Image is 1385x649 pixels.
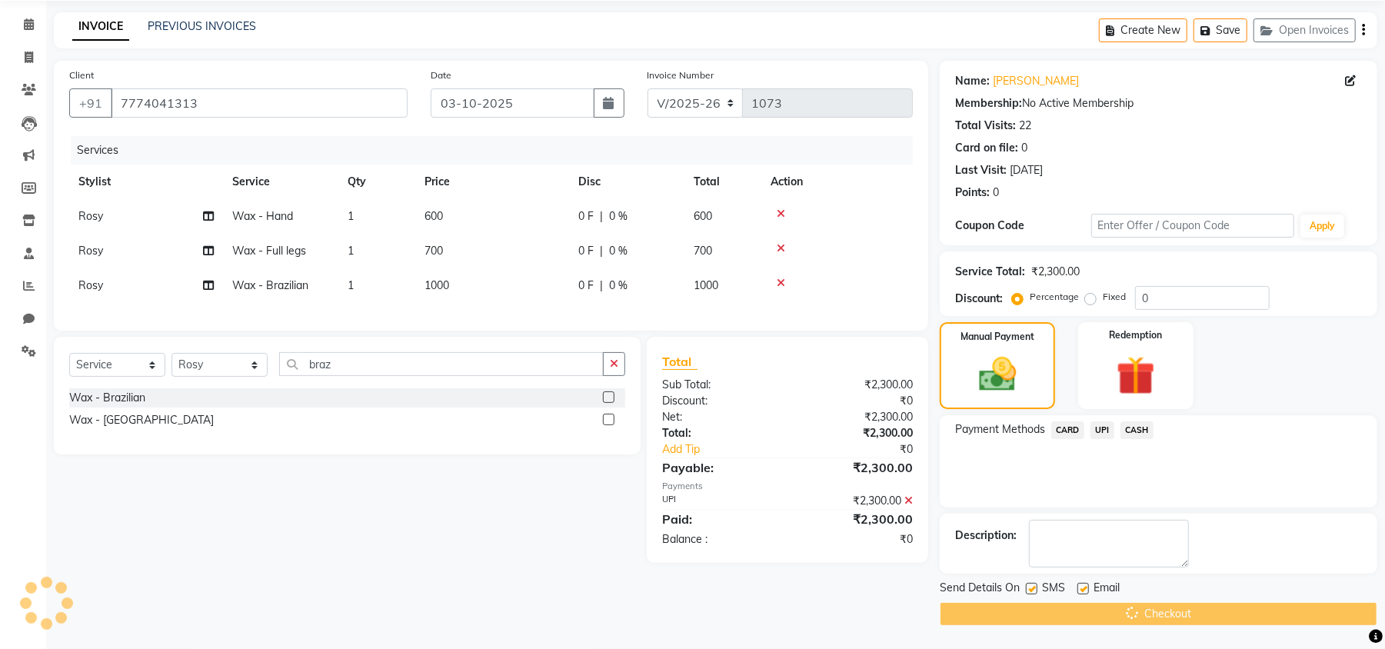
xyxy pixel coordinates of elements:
div: Wax - Brazilian [69,390,145,406]
div: Membership: [955,95,1022,111]
div: ₹2,300.00 [1031,264,1080,280]
div: ₹0 [787,531,924,547]
label: Percentage [1030,290,1079,304]
div: Card on file: [955,140,1018,156]
div: ₹0 [787,393,924,409]
div: Total Visits: [955,118,1016,134]
span: SMS [1042,580,1065,599]
div: Description: [955,528,1017,544]
div: ₹2,300.00 [787,458,924,477]
a: PREVIOUS INVOICES [148,19,256,33]
th: Action [761,165,913,199]
div: [DATE] [1010,162,1043,178]
div: Payable: [651,458,787,477]
label: Invoice Number [648,68,714,82]
span: 0 % [609,243,628,259]
span: Wax - Hand [232,209,293,223]
label: Client [69,68,94,82]
span: Total [662,354,697,370]
label: Manual Payment [961,330,1034,344]
label: Date [431,68,451,82]
div: ₹2,300.00 [787,510,924,528]
th: Service [223,165,338,199]
div: Balance : [651,531,787,547]
div: 0 [993,185,999,201]
th: Total [684,165,761,199]
input: Search by Name/Mobile/Email/Code [111,88,408,118]
span: UPI [1090,421,1114,439]
div: Payments [662,480,913,493]
div: Discount: [955,291,1003,307]
span: Send Details On [940,580,1020,599]
input: Search or Scan [279,352,604,376]
div: Discount: [651,393,787,409]
span: Email [1094,580,1120,599]
div: 0 [1021,140,1027,156]
span: Rosy [78,244,103,258]
span: Rosy [78,209,103,223]
button: Apply [1300,215,1344,238]
div: Service Total: [955,264,1025,280]
span: 600 [694,209,712,223]
div: ₹0 [811,441,924,458]
div: Paid: [651,510,787,528]
span: 0 % [609,278,628,294]
span: 1 [348,278,354,292]
th: Price [415,165,569,199]
label: Fixed [1103,290,1126,304]
span: 1 [348,209,354,223]
span: 1000 [424,278,449,292]
div: UPI [651,493,787,509]
label: Redemption [1109,328,1162,342]
img: _cash.svg [967,353,1028,396]
span: 700 [424,244,443,258]
span: CASH [1120,421,1154,439]
span: 0 F [578,243,594,259]
div: 22 [1019,118,1031,134]
button: Open Invoices [1253,18,1356,42]
span: | [600,243,603,259]
div: Sub Total: [651,377,787,393]
a: INVOICE [72,13,129,41]
div: Last Visit: [955,162,1007,178]
span: Rosy [78,278,103,292]
span: 0 F [578,278,594,294]
div: Coupon Code [955,218,1090,234]
th: Disc [569,165,684,199]
span: Wax - Brazilian [232,278,308,292]
button: +91 [69,88,112,118]
div: Points: [955,185,990,201]
a: [PERSON_NAME] [993,73,1079,89]
div: ₹2,300.00 [787,409,924,425]
span: Payment Methods [955,421,1045,438]
span: Wax - Full legs [232,244,306,258]
div: ₹2,300.00 [787,493,924,509]
div: Net: [651,409,787,425]
span: 0 F [578,208,594,225]
span: 1000 [694,278,718,292]
span: 0 % [609,208,628,225]
div: Wax - [GEOGRAPHIC_DATA] [69,412,214,428]
span: | [600,208,603,225]
span: CARD [1051,421,1084,439]
div: No Active Membership [955,95,1362,111]
th: Stylist [69,165,223,199]
button: Save [1194,18,1247,42]
span: 600 [424,209,443,223]
div: Name: [955,73,990,89]
span: 700 [694,244,712,258]
input: Enter Offer / Coupon Code [1091,214,1294,238]
img: _gift.svg [1104,351,1167,400]
div: Services [71,136,924,165]
div: ₹2,300.00 [787,425,924,441]
span: 1 [348,244,354,258]
th: Qty [338,165,415,199]
div: Total: [651,425,787,441]
a: Add Tip [651,441,811,458]
div: ₹2,300.00 [787,377,924,393]
span: | [600,278,603,294]
button: Create New [1099,18,1187,42]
